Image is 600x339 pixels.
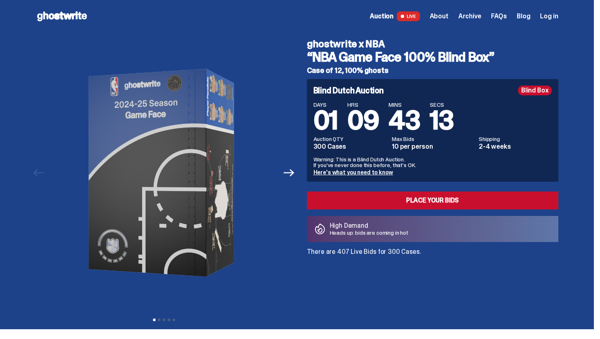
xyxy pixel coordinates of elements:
[479,136,552,142] dt: Shipping
[370,11,420,21] a: Auction LIVE
[313,102,338,108] span: DAYS
[430,102,454,108] span: SECS
[313,169,393,176] a: Here's what you need to know
[173,319,175,321] button: View slide 5
[430,103,454,137] span: 13
[389,103,420,137] span: 43
[370,13,393,20] span: Auction
[163,319,165,321] button: View slide 3
[168,319,170,321] button: View slide 4
[347,103,379,137] span: 09
[313,156,552,168] p: Warning: This is a Blind Dutch Auction. If you’ve never done this before, that’s OK.
[158,319,160,321] button: View slide 2
[392,136,474,142] dt: Max Bids
[330,230,409,236] p: Heads up: bids are coming in hot
[518,86,552,95] div: Blind Box
[52,33,276,313] img: NBA-Hero-1.png
[458,13,481,20] a: Archive
[313,86,384,95] h4: Blind Dutch Auction
[491,13,507,20] a: FAQs
[430,13,449,20] a: About
[397,11,420,21] span: LIVE
[347,102,379,108] span: HRS
[517,13,530,20] a: Blog
[389,102,420,108] span: MINS
[313,143,387,150] dd: 300 Cases
[280,164,298,182] button: Next
[313,136,387,142] dt: Auction QTY
[479,143,552,150] dd: 2-4 weeks
[307,67,558,74] h5: Case of 12, 100% ghosts
[307,51,558,64] h3: “NBA Game Face 100% Blind Box”
[313,103,338,137] span: 01
[330,222,409,229] p: High Demand
[307,192,558,209] a: Place your Bids
[307,39,558,49] h4: ghostwrite x NBA
[540,13,558,20] a: Log in
[307,249,558,255] p: There are 407 Live Bids for 300 Cases.
[392,143,474,150] dd: 10 per person
[153,319,156,321] button: View slide 1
